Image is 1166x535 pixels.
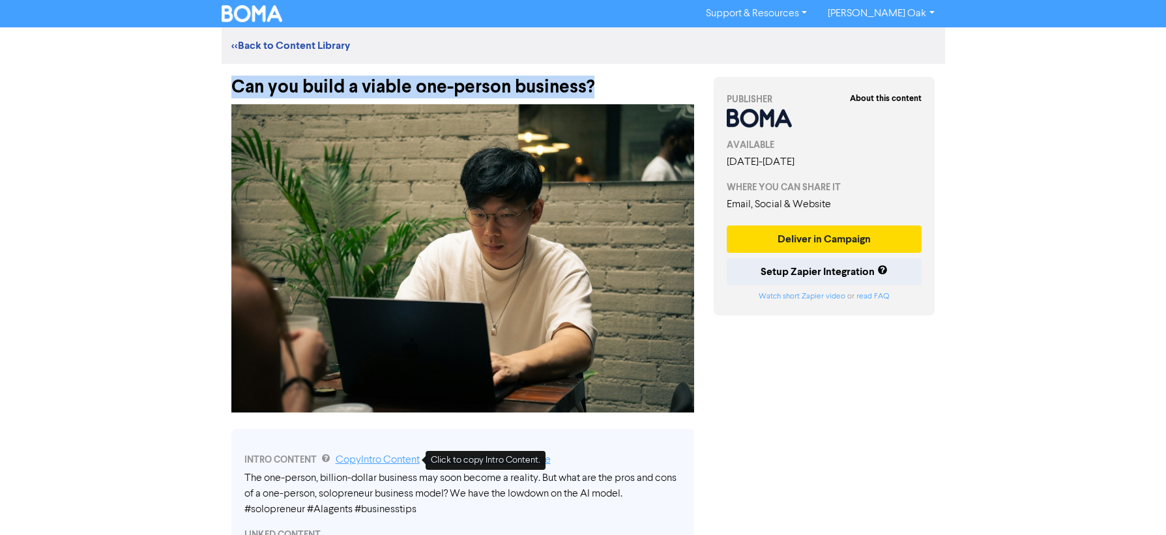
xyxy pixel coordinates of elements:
div: INTRO CONTENT [244,452,681,468]
img: BOMA Logo [222,5,283,22]
a: [PERSON_NAME] Oak [817,3,944,24]
a: Copy Intro Content [336,455,420,465]
button: Setup Zapier Integration [727,258,922,285]
div: WHERE YOU CAN SHARE IT [727,181,922,194]
a: <<Back to Content Library [231,39,350,52]
div: Click to copy Intro Content. [426,451,546,470]
div: or [727,291,922,302]
div: Can you build a viable one-person business? [231,64,694,98]
div: [DATE] - [DATE] [727,154,922,170]
a: read FAQ [856,293,889,300]
a: Watch short Zapier video [759,293,845,300]
div: PUBLISHER [727,93,922,106]
a: Support & Resources [695,3,817,24]
button: Deliver in Campaign [727,225,922,253]
iframe: Chat Widget [1101,472,1166,535]
div: The one-person, billion-dollar business may soon become a reality. But what are the pros and cons... [244,470,681,517]
strong: About this content [850,93,922,104]
div: Email, Social & Website [727,197,922,212]
div: AVAILABLE [727,138,922,152]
